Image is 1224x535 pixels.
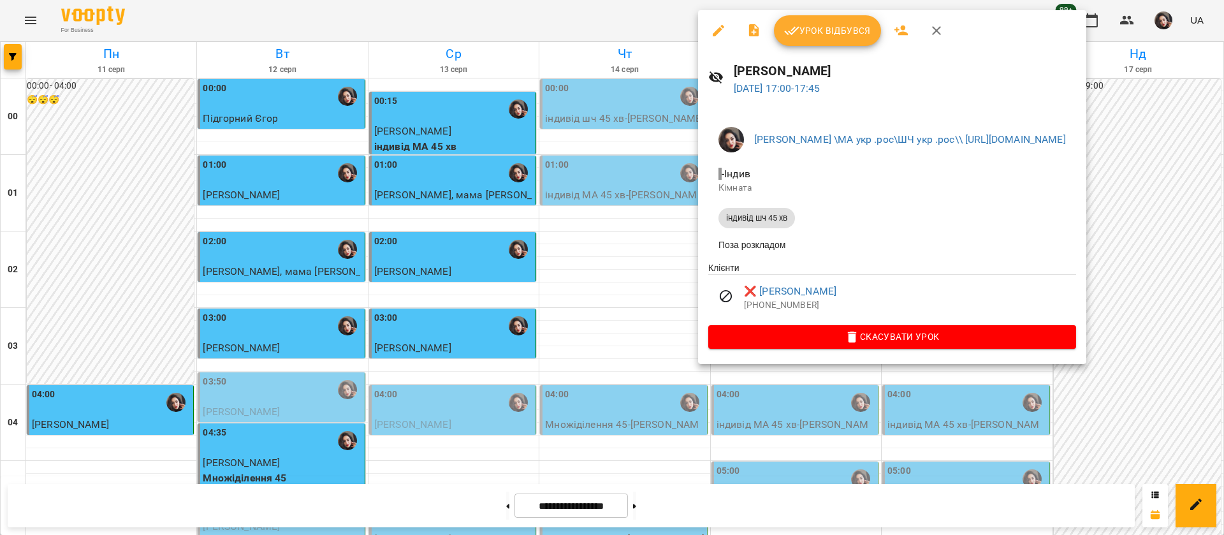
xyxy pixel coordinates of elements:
p: Кімната [718,182,1066,194]
a: [DATE] 17:00-17:45 [734,82,820,94]
p: [PHONE_NUMBER] [744,299,1076,312]
a: [PERSON_NAME] \МА укр .рос\ШЧ укр .рос\\ [URL][DOMAIN_NAME] [754,133,1066,145]
button: Урок відбувся [774,15,881,46]
span: Скасувати Урок [718,329,1066,344]
button: Скасувати Урок [708,325,1076,348]
a: ❌ [PERSON_NAME] [744,284,836,299]
h6: [PERSON_NAME] [734,61,1076,81]
span: Урок відбувся [784,23,871,38]
ul: Клієнти [708,261,1076,325]
svg: Візит скасовано [718,289,734,304]
span: індивід шч 45 хв [718,212,795,224]
li: Поза розкладом [708,233,1076,256]
img: 415cf204168fa55e927162f296ff3726.jpg [718,127,744,152]
span: - Індив [718,168,753,180]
